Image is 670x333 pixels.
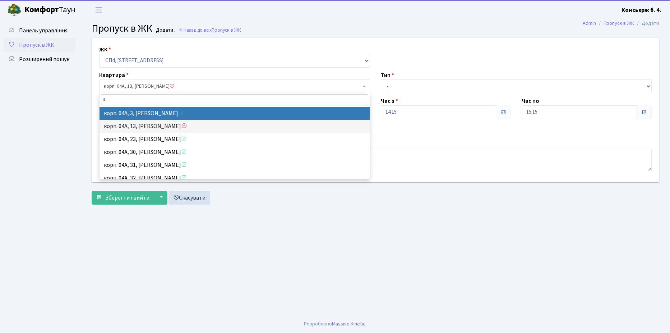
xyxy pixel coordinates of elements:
nav: breadcrumb [572,16,670,31]
span: Зберегти і вийти [105,194,149,202]
a: Пропуск в ЖК [604,19,634,27]
a: Скасувати [168,191,210,205]
li: корп. 04А, 23, [PERSON_NAME] [100,133,370,146]
a: Пропуск в ЖК [4,38,75,52]
li: корп. 04А, 3, [PERSON_NAME] [100,107,370,120]
span: Розширений пошук [19,55,69,63]
span: корп. 04А, 13, Крижанівська Вікторія Анатоліївна <span class='la la-minus-circle text-danger'></s... [104,83,361,90]
a: Панель управління [4,23,75,38]
b: Комфорт [24,4,59,15]
label: Квартира [99,71,129,79]
span: Пропуск в ЖК [19,41,54,49]
label: Час з [381,97,398,105]
img: logo.png [7,3,22,17]
a: Admin [583,19,596,27]
label: Час по [522,97,539,105]
button: Зберегти і вийти [92,191,154,205]
a: Консьєрж б. 4. [622,6,661,14]
button: Переключити навігацію [90,4,108,16]
span: Пропуск в ЖК [212,27,241,33]
span: корп. 04А, 13, Крижанівська Вікторія Анатоліївна <span class='la la-minus-circle text-danger'></s... [99,79,370,93]
div: Розроблено . [304,320,366,328]
a: Розширений пошук [4,52,75,67]
span: Панель управління [19,27,68,35]
span: Пропуск в ЖК [92,21,152,36]
li: корп. 04А, 30, [PERSON_NAME] [100,146,370,159]
small: Додати . [154,27,175,33]
span: Таун [24,4,75,16]
a: Massive Kinetic [332,320,365,328]
li: корп. 04А, 32, [PERSON_NAME] [100,172,370,184]
li: корп. 04А, 13, [PERSON_NAME] [100,120,370,133]
li: Додати [634,19,659,27]
li: корп. 04А, 31, [PERSON_NAME] [100,159,370,172]
label: ЖК [99,45,111,54]
a: Назад до всіхПропуск в ЖК [179,27,241,33]
label: Тип [381,71,394,79]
